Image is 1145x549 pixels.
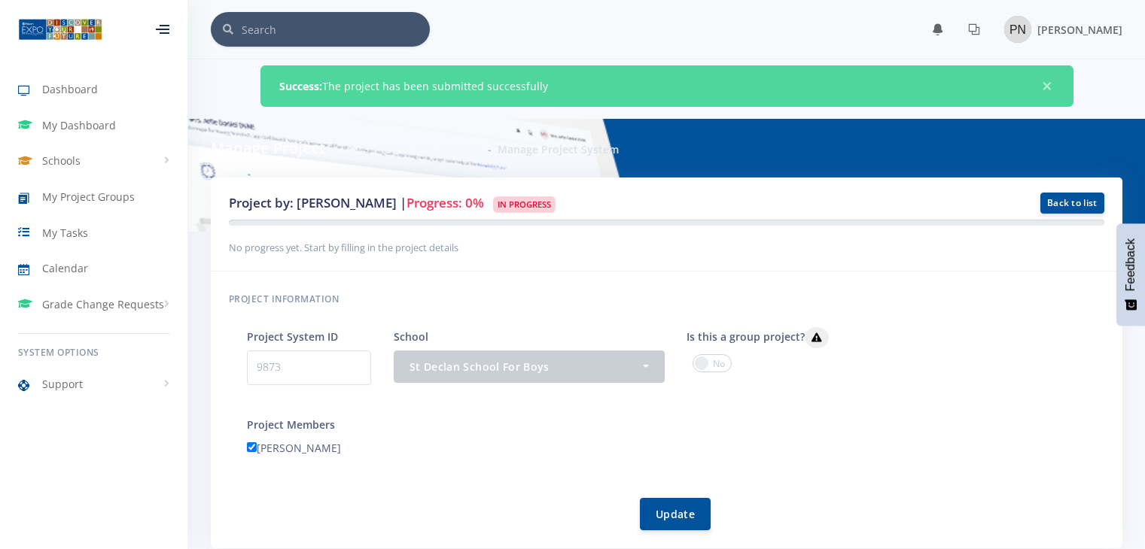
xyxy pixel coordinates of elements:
label: [PERSON_NAME] [247,440,341,456]
label: School [394,329,428,344]
span: Schools [42,153,81,168]
h6: Manage Project [211,137,325,159]
span: Support [42,376,83,392]
span: In Progress [493,196,556,213]
small: No progress yet. Start by filling in the project details [229,241,458,254]
span: My Dashboard [42,117,116,133]
span: Progress: 0% [407,194,484,211]
img: Image placeholder [1004,16,1031,43]
button: Close [1040,79,1055,94]
div: St Declan School For Boys [410,359,640,375]
span: Feedback [1124,238,1137,291]
button: Feedback - Show survey [1116,223,1145,326]
h6: System Options [18,346,169,359]
li: Manage Project System [482,141,619,157]
label: Project System ID [247,329,338,344]
span: My Tasks [42,225,88,241]
button: Is this a group project? [805,327,829,348]
input: Search [242,12,430,47]
button: St Declan School For Boys [394,350,665,383]
h6: Project information [229,290,1104,309]
nav: breadcrumb [346,141,619,157]
span: [PERSON_NAME] [1037,23,1122,37]
span: Calendar [42,260,88,276]
span: Grade Change Requests [42,296,164,312]
h3: Project by: [PERSON_NAME] | [229,193,805,213]
span: × [1040,79,1055,94]
a: Image placeholder [PERSON_NAME] [992,13,1122,46]
img: ... [18,17,102,41]
a: Project Management [374,142,482,156]
div: The project has been submitted successfully [260,65,1073,107]
a: Back to list [1040,193,1104,214]
input: [PERSON_NAME] [247,442,257,452]
label: Project Members [247,417,335,432]
span: My Project Groups [42,189,135,205]
strong: Success: [279,79,322,93]
span: Dashboard [42,81,98,97]
label: Is this a group project? [687,327,829,348]
p: 9873 [247,350,371,385]
button: Update [640,498,711,530]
